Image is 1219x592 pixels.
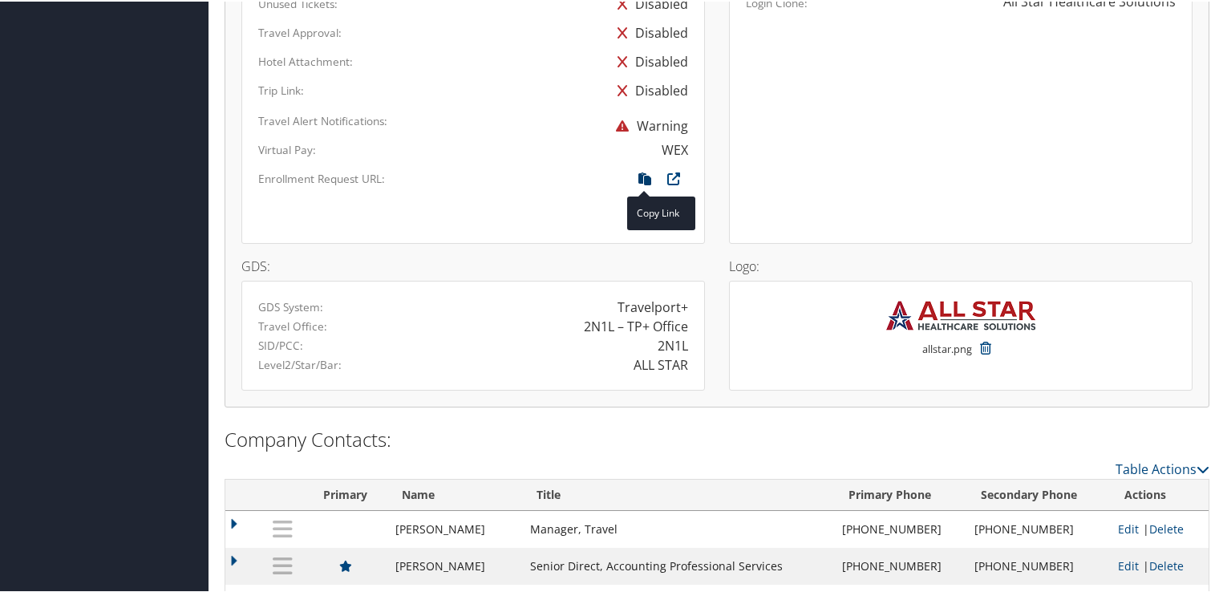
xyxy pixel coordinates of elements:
a: Edit [1118,557,1139,572]
a: Delete [1149,557,1184,572]
a: Edit [1118,520,1139,535]
th: Primary Phone [834,478,966,509]
label: Travel Approval: [258,23,342,39]
div: Disabled [609,75,688,103]
label: Travel Office: [258,317,327,333]
a: Delete [1149,520,1184,535]
th: Primary [304,478,387,509]
div: 2N1L – TP+ Office [584,315,688,335]
td: | [1110,546,1209,583]
div: ALL STAR [634,354,688,373]
div: Disabled [609,46,688,75]
td: Senior Direct, Accounting Professional Services [522,546,834,583]
label: Virtual Pay: [258,140,316,156]
td: | [1110,509,1209,546]
label: Level2/Star/Bar: [258,355,342,371]
label: Travel Alert Notifications: [258,112,387,128]
h4: Logo: [729,258,1193,271]
td: [PHONE_NUMBER] [834,509,966,546]
td: [PERSON_NAME] [387,509,522,546]
div: WEX [662,139,688,158]
td: [PHONE_NUMBER] [966,546,1110,583]
a: Table Actions [1116,459,1209,476]
td: [PERSON_NAME] [387,546,522,583]
span: Warning [608,116,688,133]
th: Actions [1110,478,1209,509]
th: Secondary Phone [966,478,1110,509]
td: [PHONE_NUMBER] [834,546,966,583]
label: SID/PCC: [258,336,303,352]
td: [PHONE_NUMBER] [966,509,1110,546]
td: Manager, Travel [522,509,834,546]
th: Name [387,478,522,509]
label: Hotel Attachment: [258,52,353,68]
img: allstar.png [881,296,1041,332]
label: Trip Link: [258,81,304,97]
label: GDS System: [258,298,323,314]
h2: Company Contacts: [225,424,1209,452]
label: Enrollment Request URL: [258,169,385,185]
small: allstar.png [922,340,972,371]
div: Disabled [609,17,688,46]
div: Travelport+ [618,296,688,315]
th: Title [522,478,834,509]
h4: GDS: [241,258,705,271]
div: 2N1L [658,335,688,354]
